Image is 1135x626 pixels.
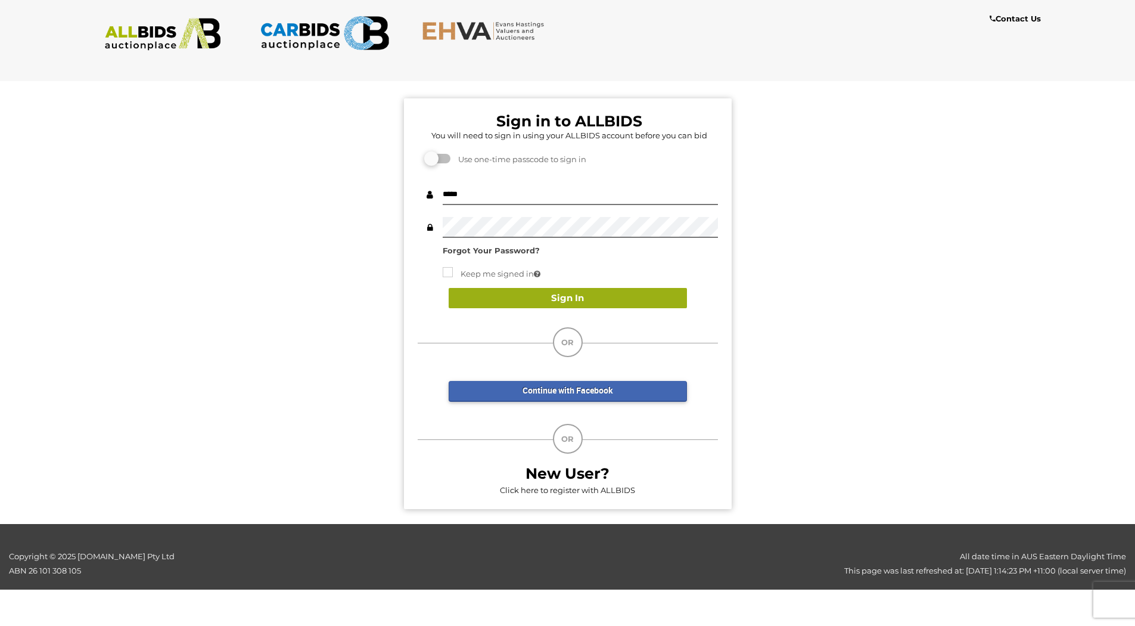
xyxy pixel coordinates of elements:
[421,131,718,140] h5: You will need to sign in using your ALLBIDS account before you can bid
[553,424,583,454] div: OR
[452,154,586,164] span: Use one-time passcode to sign in
[98,18,228,51] img: ALLBIDS.com.au
[990,14,1041,23] b: Contact Us
[990,12,1044,26] a: Contact Us
[449,288,687,309] button: Sign In
[525,464,610,482] b: New User?
[449,381,687,402] a: Continue with Facebook
[500,485,635,495] a: Click here to register with ALLBIDS
[260,12,389,54] img: CARBIDS.com.au
[422,21,551,41] img: EHVA.com.au
[496,112,642,130] b: Sign in to ALLBIDS
[443,267,540,281] label: Keep me signed in
[553,327,583,357] div: OR
[443,246,540,255] a: Forgot Your Password?
[284,550,1135,578] div: All date time in AUS Eastern Daylight Time This page was last refreshed at: [DATE] 1:14:23 PM +11...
